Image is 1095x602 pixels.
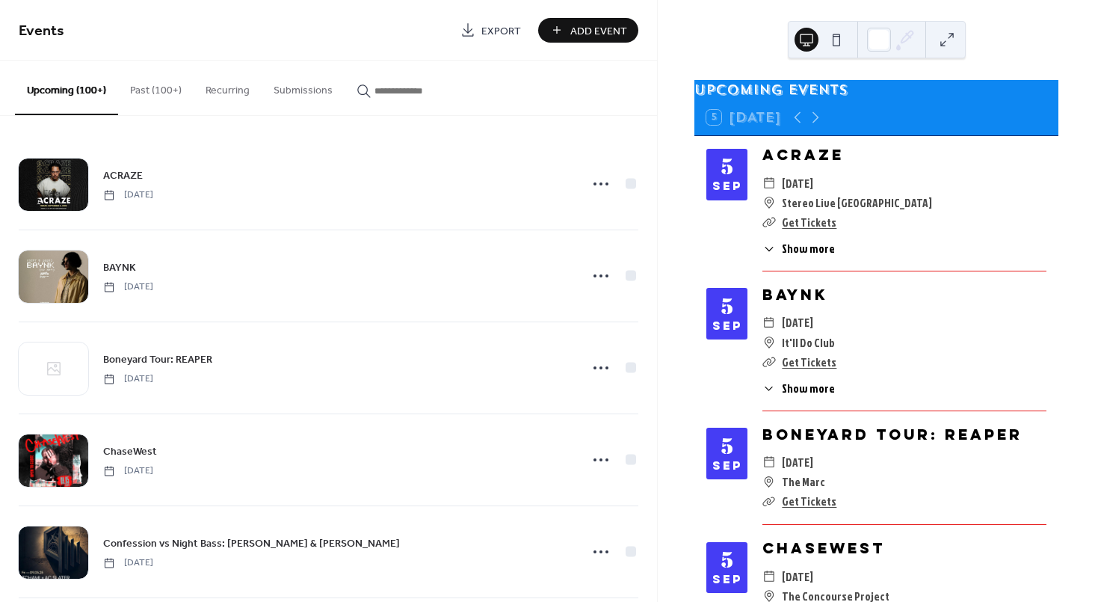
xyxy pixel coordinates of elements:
[103,444,157,460] span: ChaseWest
[762,313,776,332] div: ​
[538,18,638,43] button: Add Event
[762,193,776,212] div: ​
[449,18,532,43] a: Export
[782,380,835,397] span: Show more
[762,472,776,491] div: ​
[721,550,733,571] div: 5
[103,556,153,570] span: [DATE]
[782,472,825,491] span: The Marc
[762,425,1022,443] a: Boneyard Tour: REAPER
[103,372,153,386] span: [DATE]
[103,259,136,276] a: BAYNK
[103,280,153,294] span: [DATE]
[782,493,836,509] a: Get Tickets
[103,464,153,478] span: [DATE]
[570,23,627,39] span: Add Event
[262,61,345,114] button: Submissions
[762,567,776,586] div: ​
[194,61,262,114] button: Recurring
[103,168,143,184] span: ACRAZE
[103,260,136,276] span: BAYNK
[782,567,813,586] span: [DATE]
[721,437,733,458] div: 5
[762,538,885,557] a: ChaseWest
[762,173,776,193] div: ​
[762,285,828,304] a: BAYNK
[712,574,742,585] div: Sep
[712,321,742,331] div: Sep
[782,452,813,472] span: [DATE]
[782,354,836,370] a: Get Tickets
[103,443,157,460] a: ChaseWest
[103,536,400,552] span: Confession vs Night Bass: [PERSON_NAME] & [PERSON_NAME]
[103,167,143,184] a: ACRAZE
[103,352,212,368] span: Boneyard Tour: REAPER
[118,61,194,114] button: Past (100+)
[481,23,521,39] span: Export
[782,173,813,193] span: [DATE]
[712,181,742,191] div: Sep
[762,352,776,372] div: ​
[782,214,836,230] a: Get Tickets
[19,16,64,46] span: Events
[782,333,835,352] span: It'll Do Club
[762,145,844,164] a: ACRAZE
[103,535,400,552] a: Confession vs Night Bass: [PERSON_NAME] & [PERSON_NAME]
[782,313,813,332] span: [DATE]
[782,193,932,212] span: Stereo Live [GEOGRAPHIC_DATA]
[712,461,742,471] div: Sep
[762,380,835,397] button: ​Show more
[762,212,776,232] div: ​
[721,157,733,178] div: 5
[721,297,733,318] div: 5
[103,188,153,202] span: [DATE]
[762,452,776,472] div: ​
[694,80,1058,99] div: Upcoming events
[103,351,212,368] a: Boneyard Tour: REAPER
[762,240,835,257] button: ​Show more
[762,240,776,257] div: ​
[762,491,776,511] div: ​
[782,240,835,257] span: Show more
[762,333,776,352] div: ​
[762,380,776,397] div: ​
[15,61,118,115] button: Upcoming (100+)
